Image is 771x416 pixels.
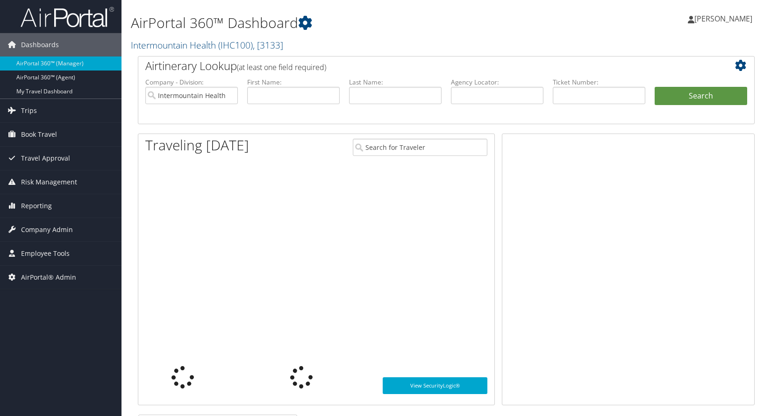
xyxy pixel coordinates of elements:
img: airportal-logo.png [21,6,114,28]
h1: AirPortal 360™ Dashboard [131,13,551,33]
h1: Traveling [DATE] [145,135,249,155]
span: [PERSON_NAME] [694,14,752,24]
a: Intermountain Health [131,39,283,51]
span: AirPortal® Admin [21,266,76,289]
a: View SecurityLogic® [383,377,487,394]
h2: Airtinerary Lookup [145,58,696,74]
span: Employee Tools [21,242,70,265]
span: Dashboards [21,33,59,56]
span: Risk Management [21,170,77,194]
span: Travel Approval [21,147,70,170]
span: ( IHC100 ) [218,39,253,51]
span: Reporting [21,194,52,218]
label: Last Name: [349,78,442,87]
label: First Name: [247,78,340,87]
input: Search for Traveler [353,139,487,156]
button: Search [655,87,747,106]
span: Company Admin [21,218,73,241]
span: , [ 3133 ] [253,39,283,51]
label: Company - Division: [145,78,238,87]
span: Trips [21,99,37,122]
span: (at least one field required) [237,62,326,72]
label: Agency Locator: [451,78,543,87]
a: [PERSON_NAME] [688,5,762,33]
label: Ticket Number: [553,78,645,87]
span: Book Travel [21,123,57,146]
